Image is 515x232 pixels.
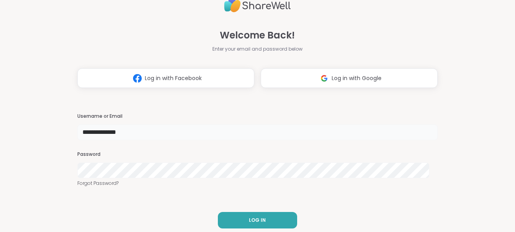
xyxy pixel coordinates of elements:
span: Enter your email and password below [212,46,303,53]
h3: Username or Email [77,113,438,120]
button: LOG IN [218,212,297,228]
h3: Password [77,151,438,158]
span: Log in with Google [332,74,382,82]
span: LOG IN [249,217,266,224]
button: Log in with Google [261,68,438,88]
img: ShareWell Logomark [317,71,332,86]
a: Forgot Password? [77,180,438,187]
button: Log in with Facebook [77,68,254,88]
span: Log in with Facebook [145,74,202,82]
img: ShareWell Logomark [130,71,145,86]
span: Welcome Back! [220,28,295,42]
